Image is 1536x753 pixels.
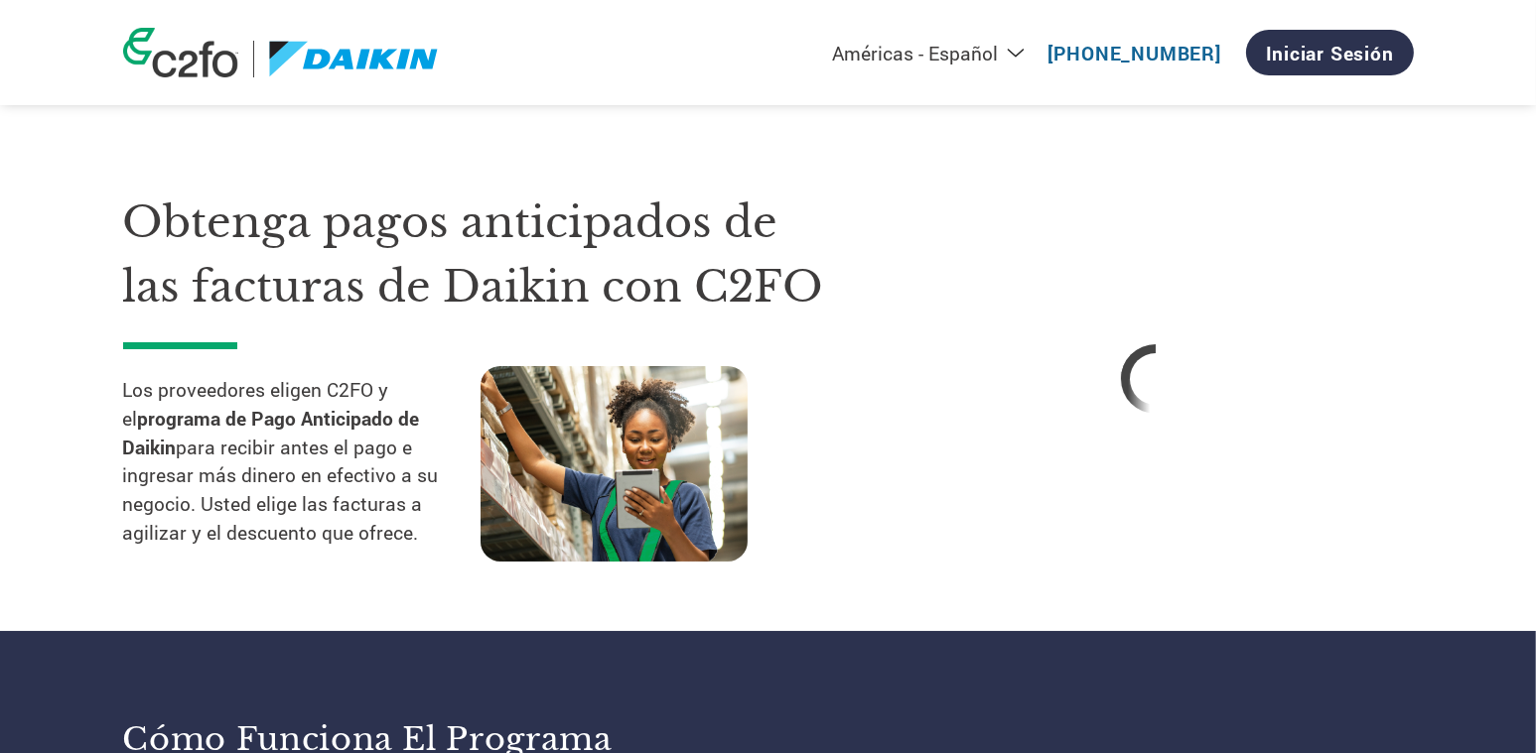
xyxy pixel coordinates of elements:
p: Los proveedores eligen C2FO y el para recibir antes el pago e ingresar más dinero en efectivo a s... [123,376,481,548]
a: [PHONE_NUMBER] [1047,41,1221,65]
h1: Obtenga pagos anticipados de las facturas de Daikin con C2FO [123,190,838,318]
a: Iniciar sesión [1246,30,1414,75]
img: supply chain worker [481,366,748,562]
img: c2fo logo [123,28,238,77]
img: Daikin [269,41,440,77]
strong: programa de Pago Anticipado de Daikin [123,406,420,459]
